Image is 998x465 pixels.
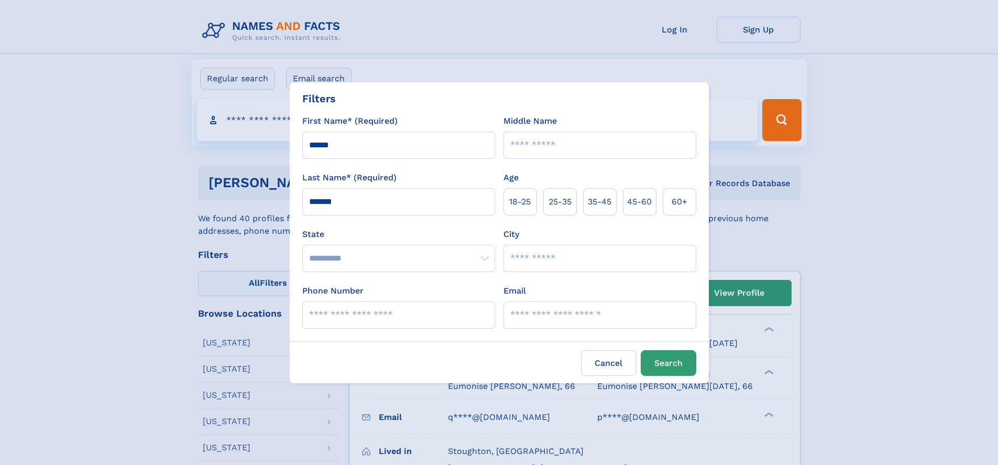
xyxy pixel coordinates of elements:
span: 25‑35 [549,196,572,208]
button: Search [641,350,696,376]
label: Middle Name [503,115,557,127]
span: 18‑25 [509,196,531,208]
span: 45‑60 [627,196,652,208]
span: 35‑45 [588,196,611,208]
label: Age [503,171,519,184]
label: First Name* (Required) [302,115,398,127]
label: Email [503,285,526,297]
label: State [302,228,495,241]
label: City [503,228,519,241]
label: Phone Number [302,285,364,297]
label: Cancel [581,350,637,376]
label: Last Name* (Required) [302,171,397,184]
div: Filters [302,91,336,106]
span: 60+ [672,196,687,208]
